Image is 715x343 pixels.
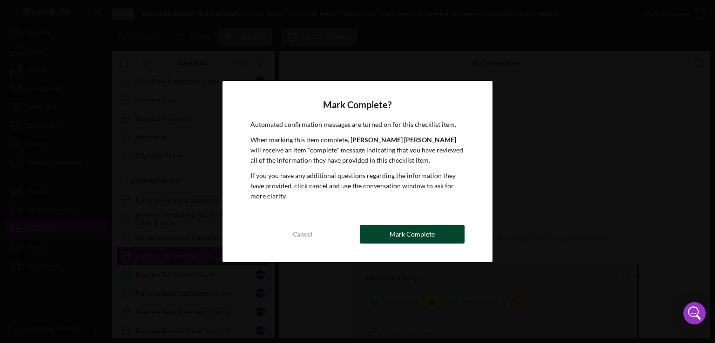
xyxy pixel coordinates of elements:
button: Cancel [250,225,355,244]
p: Automated confirmation messages are turned on for this checklist item. [250,119,465,130]
p: When marking this item complete, will receive an item "complete" message indicating that you have... [250,135,465,166]
div: Open Intercom Messenger [683,302,706,324]
div: Cancel [293,225,312,244]
b: [PERSON_NAME] [PERSON_NAME] [351,136,456,144]
h4: Mark Complete? [250,99,465,110]
div: Mark Complete [390,225,435,244]
button: Mark Complete [360,225,465,244]
p: If you you have any additional questions regarding the information they have provided, click canc... [250,171,465,202]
